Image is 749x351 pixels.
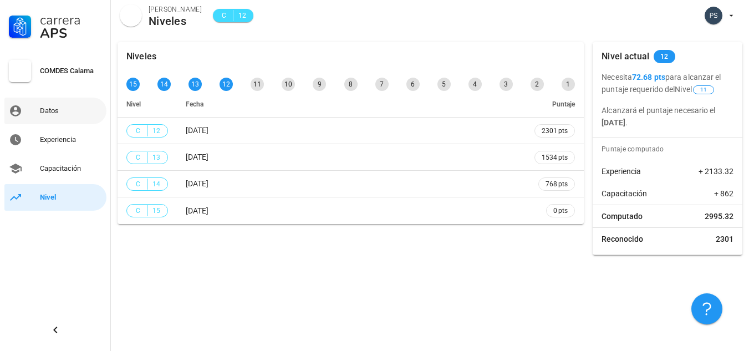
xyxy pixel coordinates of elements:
div: 7 [375,78,389,91]
div: Carrera [40,13,102,27]
span: Nivel [126,100,141,108]
div: 10 [282,78,295,91]
div: 4 [468,78,482,91]
span: C [134,152,142,163]
span: [DATE] [186,126,208,135]
span: Fecha [186,100,203,108]
b: [DATE] [602,118,625,127]
span: 12 [152,125,161,136]
div: 14 [157,78,171,91]
div: Nivel actual [602,42,649,71]
div: Experiencia [40,135,102,144]
div: Puntaje computado [597,138,742,160]
div: Nivel [40,193,102,202]
span: 12 [660,50,669,63]
span: Puntaje [552,100,575,108]
span: Nivel [675,85,715,94]
span: Experiencia [602,166,641,177]
div: APS [40,27,102,40]
span: Computado [602,211,643,222]
div: Datos [40,106,102,115]
span: 2995.32 [705,211,733,222]
span: + 2133.32 [699,166,733,177]
div: [PERSON_NAME] [149,4,202,15]
span: 768 pts [546,179,568,190]
div: avatar [705,7,722,24]
div: 13 [188,78,202,91]
span: 1534 pts [542,152,568,163]
span: Reconocido [602,233,643,245]
p: Necesita para alcanzar el puntaje requerido del [602,71,733,95]
span: 14 [152,179,161,190]
span: C [134,179,142,190]
div: Niveles [149,15,202,27]
span: 2301 pts [542,125,568,136]
div: COMDES Calama [40,67,102,75]
span: 2301 [716,233,733,245]
span: [DATE] [186,179,208,188]
span: C [134,125,142,136]
div: 9 [313,78,326,91]
span: 0 pts [553,205,568,216]
div: avatar [120,4,142,27]
th: Nivel [118,91,177,118]
div: 2 [531,78,544,91]
span: 13 [152,152,161,163]
p: Alcanzará el puntaje necesario el . [602,104,733,129]
span: 12 [238,10,247,21]
div: 6 [406,78,420,91]
div: 3 [500,78,513,91]
a: Datos [4,98,106,124]
div: 12 [220,78,233,91]
span: Capacitación [602,188,647,199]
th: Fecha [177,91,526,118]
div: 1 [562,78,575,91]
b: 72.68 pts [632,73,665,82]
span: [DATE] [186,206,208,215]
div: 8 [344,78,358,91]
span: C [134,205,142,216]
span: [DATE] [186,152,208,161]
a: Experiencia [4,126,106,153]
div: Capacitación [40,164,102,173]
th: Puntaje [526,91,584,118]
a: Capacitación [4,155,106,182]
span: + 862 [714,188,733,199]
div: 15 [126,78,140,91]
div: Niveles [126,42,156,71]
div: 11 [251,78,264,91]
div: 5 [437,78,451,91]
span: C [220,10,228,21]
span: 11 [700,86,707,94]
a: Nivel [4,184,106,211]
span: 15 [152,205,161,216]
